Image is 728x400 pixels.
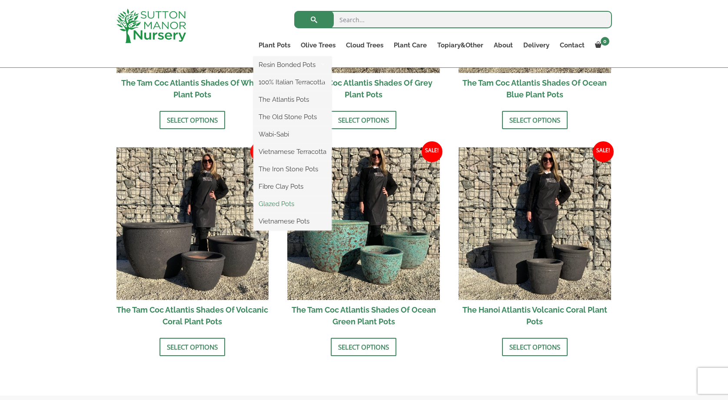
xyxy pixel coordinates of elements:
[518,39,555,51] a: Delivery
[250,141,271,162] span: Sale!
[253,215,332,228] a: Vietnamese Pots
[253,163,332,176] a: The Iron Stone Pots
[555,39,590,51] a: Contact
[160,338,225,356] a: Select options for “The Tam Coc Atlantis Shades Of Volcanic Coral Plant Pots”
[253,93,332,106] a: The Atlantis Pots
[389,39,432,51] a: Plant Care
[253,145,332,158] a: Vietnamese Terracotta
[287,147,440,300] img: The Tam Coc Atlantis Shades Of Ocean Green Plant Pots
[253,110,332,123] a: The Old Stone Pots
[331,338,396,356] a: Select options for “The Tam Coc Atlantis Shades Of Ocean Green Plant Pots”
[432,39,489,51] a: Topiary&Other
[341,39,389,51] a: Cloud Trees
[287,73,440,104] h2: The Tam Coc Atlantis Shades Of Grey Plant Pots
[287,147,440,331] a: Sale! The Tam Coc Atlantis Shades Of Ocean Green Plant Pots
[253,76,332,89] a: 100% Italian Terracotta
[459,300,611,331] h2: The Hanoi Atlantis Volcanic Coral Plant Pots
[116,300,269,331] h2: The Tam Coc Atlantis Shades Of Volcanic Coral Plant Pots
[422,141,442,162] span: Sale!
[116,147,269,331] a: Sale! The Tam Coc Atlantis Shades Of Volcanic Coral Plant Pots
[459,147,611,300] img: The Hanoi Atlantis Volcanic Coral Plant Pots
[253,39,296,51] a: Plant Pots
[253,180,332,193] a: Fibre Clay Pots
[502,338,568,356] a: Select options for “The Hanoi Atlantis Volcanic Coral Plant Pots”
[502,111,568,129] a: Select options for “The Tam Coc Atlantis Shades Of Ocean Blue Plant Pots”
[294,11,612,28] input: Search...
[296,39,341,51] a: Olive Trees
[601,37,609,46] span: 0
[459,73,611,104] h2: The Tam Coc Atlantis Shades Of Ocean Blue Plant Pots
[160,111,225,129] a: Select options for “The Tam Coc Atlantis Shades Of White Plant Pots”
[253,128,332,141] a: Wabi-Sabi
[287,300,440,331] h2: The Tam Coc Atlantis Shades Of Ocean Green Plant Pots
[489,39,518,51] a: About
[590,39,612,51] a: 0
[116,9,186,43] img: logo
[459,147,611,331] a: Sale! The Hanoi Atlantis Volcanic Coral Plant Pots
[593,141,614,162] span: Sale!
[116,73,269,104] h2: The Tam Coc Atlantis Shades Of White Plant Pots
[253,197,332,210] a: Glazed Pots
[253,58,332,71] a: Resin Bonded Pots
[331,111,396,129] a: Select options for “The Tam Coc Atlantis Shades Of Grey Plant Pots”
[116,147,269,300] img: The Tam Coc Atlantis Shades Of Volcanic Coral Plant Pots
